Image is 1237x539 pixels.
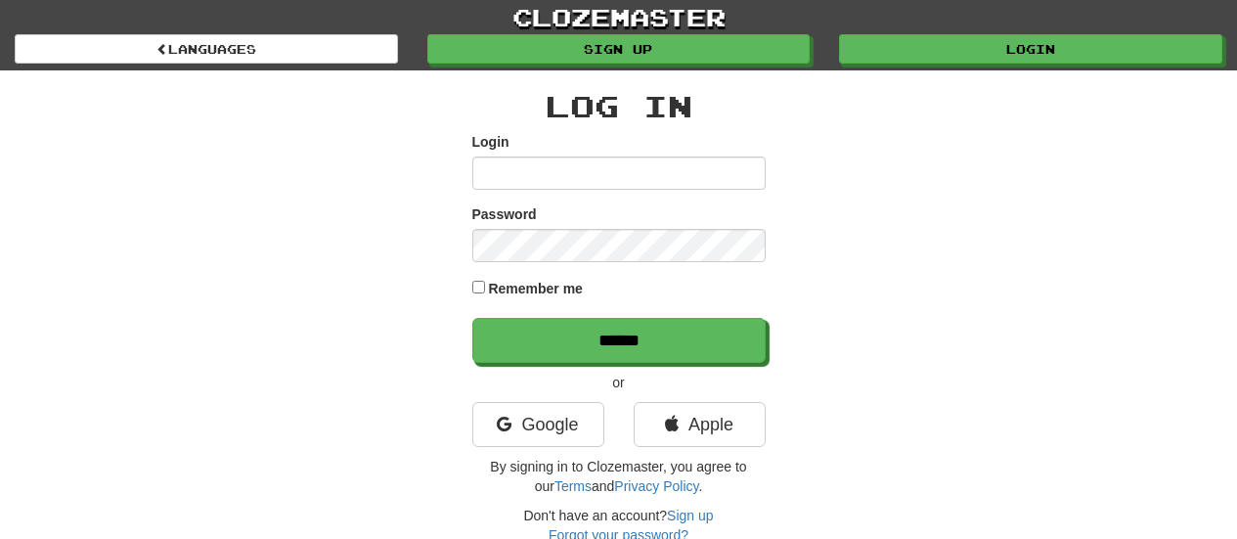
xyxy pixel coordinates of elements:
[472,457,766,496] p: By signing in to Clozemaster, you agree to our and .
[634,402,766,447] a: Apple
[427,34,811,64] a: Sign up
[554,478,592,494] a: Terms
[472,204,537,224] label: Password
[472,90,766,122] h2: Log In
[667,508,713,523] a: Sign up
[488,279,583,298] label: Remember me
[472,402,604,447] a: Google
[614,478,698,494] a: Privacy Policy
[472,132,509,152] label: Login
[839,34,1222,64] a: Login
[472,373,766,392] p: or
[15,34,398,64] a: Languages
